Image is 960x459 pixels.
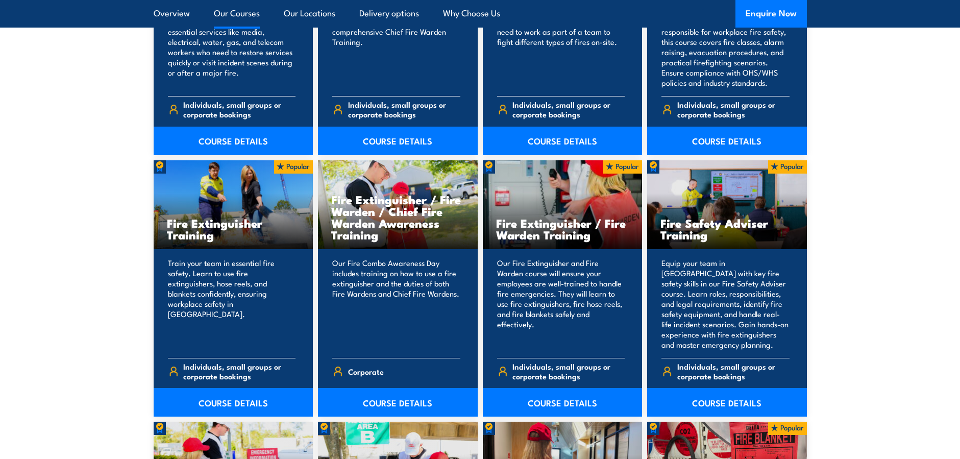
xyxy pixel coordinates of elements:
[677,100,790,119] span: Individuals, small groups or corporate bookings
[348,100,460,119] span: Individuals, small groups or corporate bookings
[512,100,625,119] span: Individuals, small groups or corporate bookings
[348,364,384,379] span: Corporate
[318,127,478,155] a: COURSE DETAILS
[183,361,296,381] span: Individuals, small groups or corporate bookings
[496,217,629,240] h3: Fire Extinguisher / Fire Warden Training
[183,100,296,119] span: Individuals, small groups or corporate bookings
[647,388,807,417] a: COURSE DETAILS
[512,361,625,381] span: Individuals, small groups or corporate bookings
[331,194,464,240] h3: Fire Extinguisher / Fire Warden / Chief Fire Warden Awareness Training
[661,258,790,350] p: Equip your team in [GEOGRAPHIC_DATA] with key fire safety skills in our Fire Safety Adviser cours...
[483,127,643,155] a: COURSE DETAILS
[167,217,300,240] h3: Fire Extinguisher Training
[647,127,807,155] a: COURSE DETAILS
[154,127,313,155] a: COURSE DETAILS
[168,258,296,350] p: Train your team in essential fire safety. Learn to use fire extinguishers, hose reels, and blanke...
[154,388,313,417] a: COURSE DETAILS
[497,258,625,350] p: Our Fire Extinguisher and Fire Warden course will ensure your employees are well-trained to handl...
[677,361,790,381] span: Individuals, small groups or corporate bookings
[483,388,643,417] a: COURSE DETAILS
[660,217,794,240] h3: Fire Safety Adviser Training
[318,388,478,417] a: COURSE DETAILS
[332,258,460,350] p: Our Fire Combo Awareness Day includes training on how to use a fire extinguisher and the duties o...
